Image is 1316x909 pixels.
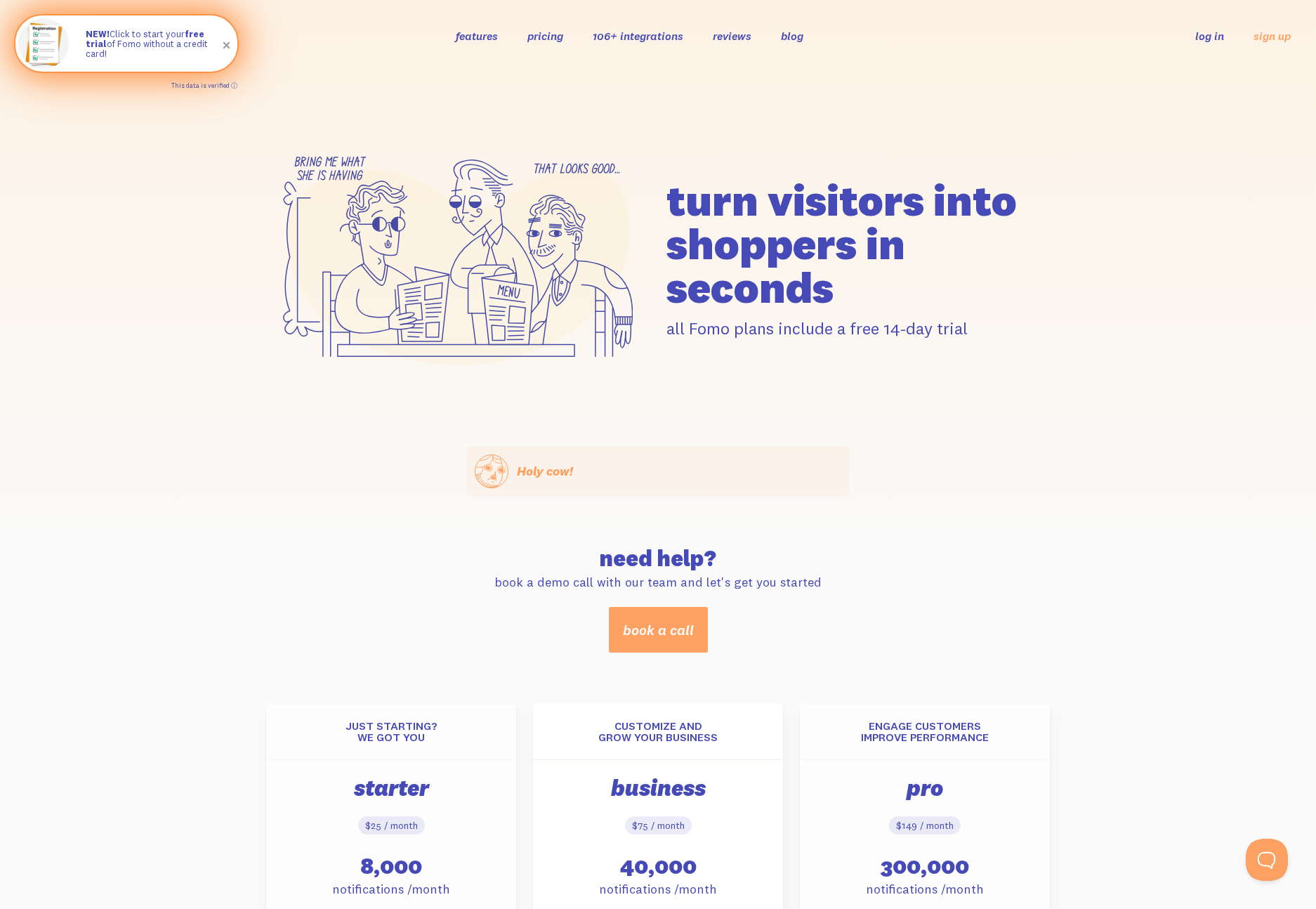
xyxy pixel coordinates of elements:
h3: Just starting? We got you [266,720,516,743]
p: book a demo call with our team and let's get you started [475,574,841,590]
a: reviews [713,29,751,43]
strong: NEW! [86,28,110,39]
iframe: Help Scout Beacon - Open [1246,839,1288,881]
strong: free trial [86,28,204,49]
a: 106+ integrations [593,29,683,43]
a: book a call [609,607,708,653]
p: 40,000 [541,851,775,881]
p: notifications /month [541,881,775,897]
a: sign up [1254,29,1291,44]
a: features [456,29,498,43]
a: This data is verified ⓘ [171,81,237,89]
p: all Fomo plans include a free 14-day trial [666,318,1050,339]
div: $75 / month [625,816,692,835]
h2: need help? [475,547,841,570]
h3: customize and grow your business [533,720,783,743]
p: 300,000 [808,851,1041,881]
h2: Starter [275,777,508,799]
div: $149 / month [889,816,961,835]
img: Fomo [18,18,69,69]
p: 8,000 [275,851,508,881]
p: Click to start your of Fomo without a credit card! [86,29,223,59]
h2: Business [541,777,775,799]
span: Holy cow! [517,463,573,479]
div: $25 / month [358,816,425,835]
h2: PRO [808,777,1041,799]
a: pricing [527,29,563,43]
p: notifications /month [808,881,1041,897]
h3: engage customers improve performance [800,720,1050,743]
a: blog [781,29,803,43]
a: log in [1195,29,1224,43]
p: notifications /month [275,881,508,897]
h1: turn visitors into shoppers in seconds [666,178,1050,309]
